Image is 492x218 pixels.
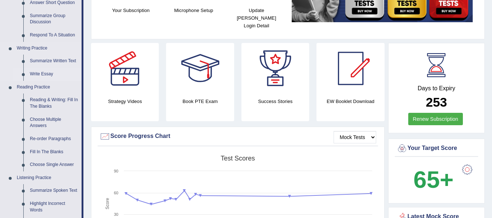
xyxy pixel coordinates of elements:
text: 90 [114,169,118,173]
div: Score Progress Chart [99,131,376,142]
b: 253 [426,95,447,109]
div: Your Target Score [397,143,476,154]
a: Choose Single Answer [27,158,82,171]
a: Reading & Writing: Fill In The Blanks [27,94,82,113]
a: Summarize Group Discussion [27,9,82,29]
h4: Microphone Setup [166,7,222,14]
h4: Success Stories [241,98,309,105]
a: Re-order Paragraphs [27,132,82,146]
tspan: Score [105,198,110,210]
a: Writing Practice [13,42,82,55]
h4: Book PTE Exam [166,98,234,105]
a: Choose Multiple Answers [27,113,82,132]
h4: EW Booklet Download [316,98,384,105]
a: Write Essay [27,68,82,81]
h4: Your Subscription [103,7,159,14]
a: Fill In The Blanks [27,146,82,159]
h4: Update [PERSON_NAME] Login Detail [229,7,284,29]
tspan: Test scores [221,155,255,162]
a: Listening Practice [13,171,82,185]
h4: Days to Expiry [397,85,476,92]
a: Respond To A Situation [27,29,82,42]
text: 60 [114,191,118,195]
a: Highlight Incorrect Words [27,197,82,217]
a: Reading Practice [13,81,82,94]
text: 30 [114,212,118,217]
h4: Strategy Videos [91,98,159,105]
a: Summarize Written Text [27,55,82,68]
a: Renew Subscription [408,113,463,125]
b: 65+ [413,166,453,193]
a: Summarize Spoken Text [27,184,82,197]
